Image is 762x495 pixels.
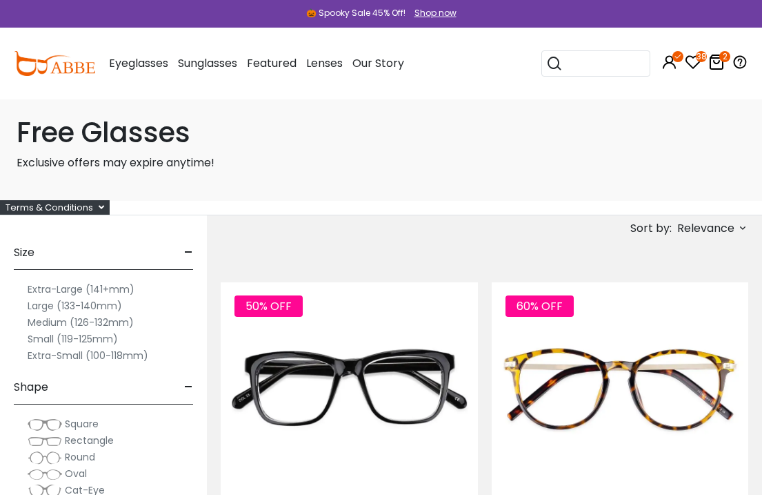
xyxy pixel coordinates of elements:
[184,371,193,404] span: -
[65,434,114,447] span: Rectangle
[708,57,725,72] a: 2
[28,331,118,347] label: Small (119-125mm)
[505,295,574,317] span: 60% OFF
[65,467,87,481] span: Oval
[352,55,404,71] span: Our Story
[306,55,343,71] span: Lenses
[28,281,134,298] label: Extra-Large (141+mm)
[247,55,297,71] span: Featured
[28,314,134,331] label: Medium (126-132mm)
[408,7,457,19] a: Shop now
[65,417,99,431] span: Square
[630,220,672,236] span: Sort by:
[109,55,168,71] span: Eyeglasses
[28,451,62,465] img: Round.png
[719,51,730,62] i: 2
[306,7,405,19] div: 🎃 Spooky Sale 45% Off!
[28,434,62,448] img: Rectangle.png
[28,418,62,431] img: Square.png
[28,467,62,481] img: Oval.png
[677,216,734,241] span: Relevance
[28,347,148,364] label: Extra-Small (100-118mm)
[14,236,34,269] span: Size
[178,55,237,71] span: Sunglasses
[184,236,193,269] span: -
[234,295,303,317] span: 50% OFF
[696,51,707,62] i: 38
[414,7,457,19] div: Shop now
[685,57,701,72] a: 38
[14,51,95,76] img: abbeglasses.com
[28,298,122,314] label: Large (133-140mm)
[17,116,745,149] h1: Free Glasses
[65,450,95,464] span: Round
[17,155,745,171] p: Exclusive offers may expire anytime!
[14,371,48,404] span: Shape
